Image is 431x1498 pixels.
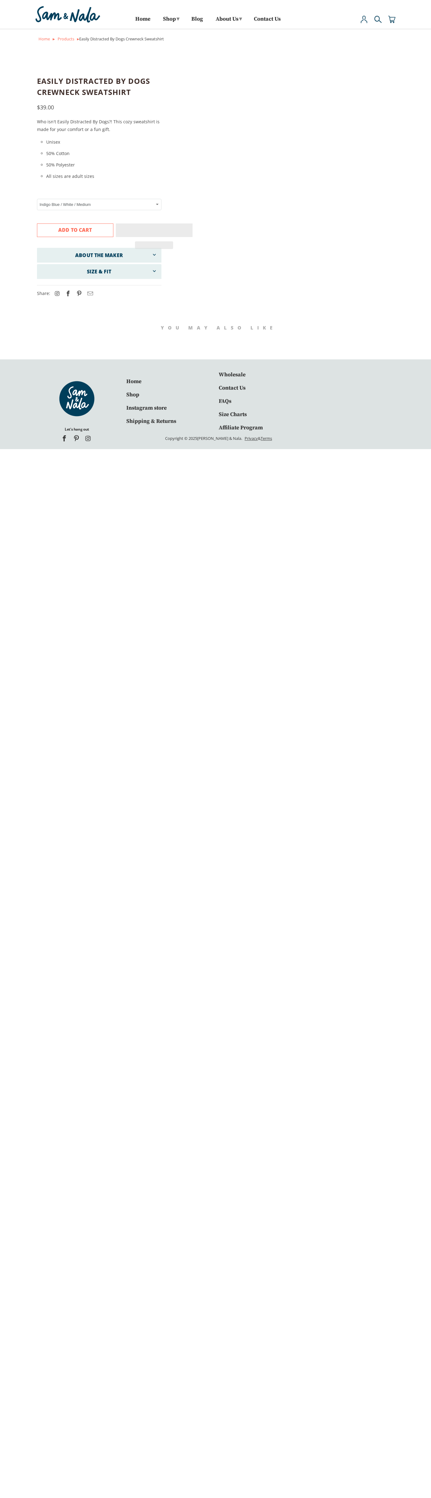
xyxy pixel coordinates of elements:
[243,436,258,441] a: Privacy
[85,435,92,442] a: Sam & Nala on Instagram
[65,418,89,433] span: Let's hang out
[213,14,243,27] a: About Us▾
[126,404,167,411] a: Instagram store
[46,161,161,169] li: 50% Polyester
[254,17,281,27] a: Contact Us
[126,391,139,398] a: Shop
[37,290,94,296] span: Share:
[46,138,161,146] li: Unisex
[360,16,368,23] img: user-icon
[73,290,83,297] a: Share this on Pinterest
[58,36,74,42] a: Products
[84,290,94,297] a: Email this to a friend
[126,378,141,385] a: Home
[58,379,96,418] img: Footer-Logo_125x125.png
[61,435,69,442] a: Sam & Nala on Facebook
[37,223,114,237] button: Add to Cart
[388,16,396,23] img: cart-icon
[46,172,161,180] li: All sizes are adult sizes
[39,35,393,43] div: Easily Distracted By Dogs Crewneck Sweatshirt
[39,36,50,42] a: Home
[37,76,161,98] h1: Easily Distracted By Dogs Crewneck Sweatshirt
[62,290,72,297] a: Share this on Facebook
[34,5,102,24] img: Sam & Nala
[37,268,161,275] a: SIZE & FIT
[46,149,161,157] li: 50% Cotton
[165,435,272,442] p: Copyright © 2025 . &
[37,118,161,133] p: Who isn't Easily Distracted By Dogs?! This cozy sweatshirt is made for your comfort or a fun gift.
[37,252,161,259] a: About the Maker
[77,38,79,40] img: or.png
[197,436,241,441] a: [PERSON_NAME] & Nala
[219,384,246,391] a: Contact Us
[219,411,247,418] a: Size Charts
[219,371,246,378] a: Wholesale
[374,16,382,23] img: search-icon
[53,38,55,40] img: or.png
[73,435,80,442] a: Sam & Nala on Pinterest
[37,104,54,111] span: $39.00
[219,398,231,405] a: FAQs
[191,17,203,27] a: Blog
[135,17,150,27] a: Home
[161,14,181,27] a: Shop▾
[239,15,242,23] span: ▾
[126,418,176,425] a: Shipping & Returns
[51,290,61,297] a: Sam & Nala on Instagram
[219,424,263,431] a: Affiliate Program
[360,16,368,29] a: My Account
[177,15,179,23] span: ▾
[58,227,92,233] span: Add to Cart
[37,310,401,338] h4: YOU MAY ALSO LIKE
[374,16,382,29] a: Search
[261,436,272,441] a: Terms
